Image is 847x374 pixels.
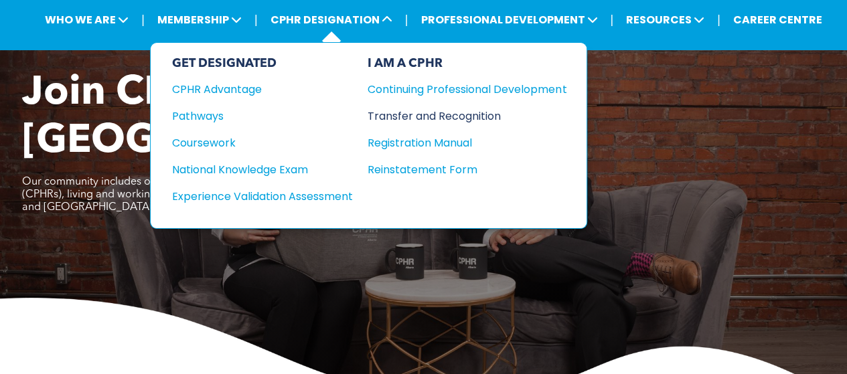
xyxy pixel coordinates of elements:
[153,7,246,32] span: MEMBERSHIP
[368,108,546,124] div: Transfer and Recognition
[254,6,258,33] li: |
[172,56,353,71] div: GET DESIGNATED
[368,161,546,178] div: Reinstatement Form
[368,161,566,178] a: Reinstatement Form
[172,161,353,178] a: National Knowledge Exam
[405,6,408,33] li: |
[610,6,613,33] li: |
[172,188,353,205] a: Experience Validation Assessment
[622,7,708,32] span: RESOURCES
[416,7,601,32] span: PROFESSIONAL DEVELOPMENT
[368,134,546,151] div: Registration Manual
[368,108,566,124] a: Transfer and Recognition
[22,177,416,213] span: Our community includes over 3,300 Chartered Professionals in Human Resources (CPHRs), living and ...
[22,74,451,162] span: Join CPHR [GEOGRAPHIC_DATA]
[172,134,335,151] div: Coursework
[172,108,335,124] div: Pathways
[368,56,566,71] div: I AM A CPHR
[172,134,353,151] a: Coursework
[368,81,546,98] div: Continuing Professional Development
[141,6,145,33] li: |
[368,134,566,151] a: Registration Manual
[172,188,335,205] div: Experience Validation Assessment
[368,81,566,98] a: Continuing Professional Development
[172,108,353,124] a: Pathways
[172,161,335,178] div: National Knowledge Exam
[172,81,335,98] div: CPHR Advantage
[172,81,353,98] a: CPHR Advantage
[266,7,396,32] span: CPHR DESIGNATION
[729,7,826,32] a: CAREER CENTRE
[41,7,133,32] span: WHO WE ARE
[717,6,720,33] li: |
